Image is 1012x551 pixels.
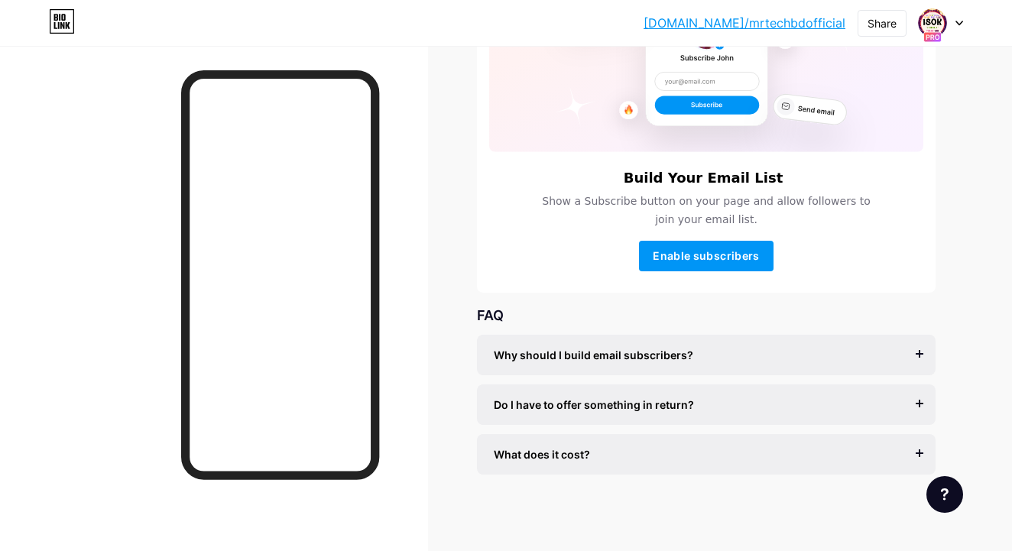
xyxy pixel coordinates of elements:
[494,446,590,462] span: What does it cost?
[868,15,897,31] div: Share
[653,249,759,262] span: Enable subscribers
[624,170,783,186] h6: Build Your Email List
[533,192,880,229] span: Show a Subscribe button on your page and allow followers to join your email list.
[644,14,845,32] a: [DOMAIN_NAME]/mrtechbdofficial
[639,241,774,271] button: Enable subscribers
[494,397,694,413] span: Do I have to offer something in return?
[918,8,947,37] img: mrtechbdofficial
[494,347,693,363] span: Why should I build email subscribers?
[477,305,936,326] div: FAQ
